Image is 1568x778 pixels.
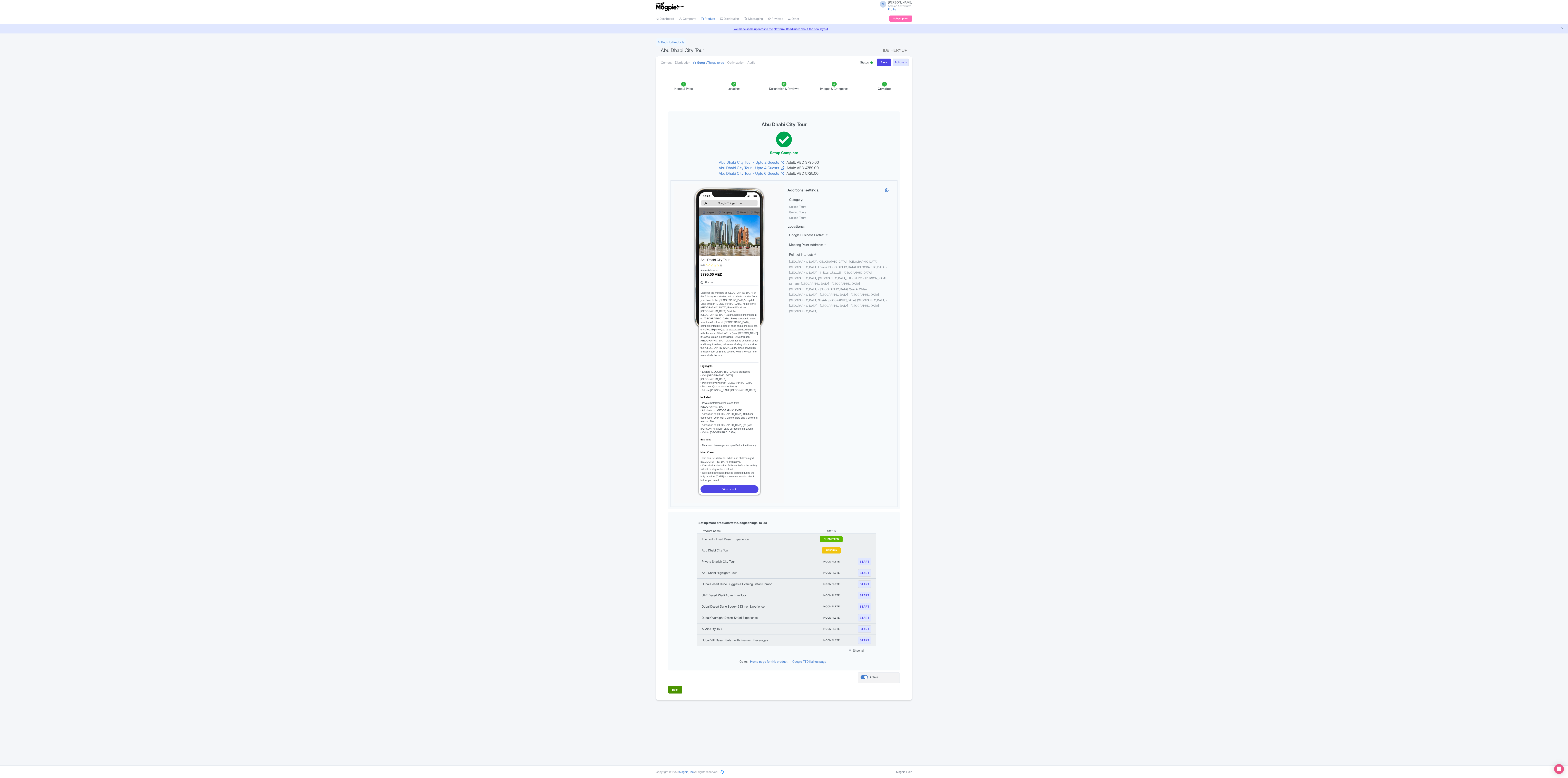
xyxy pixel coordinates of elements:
[888,5,912,7] small: Arabian Adventures
[789,216,806,219] span: Guided Tours
[819,592,844,598] button: INCOMPLETE
[697,623,816,635] td: Al Ain City Tour
[700,370,758,374] div: • Explore [GEOGRAPHIC_DATA]'s attractions
[697,590,816,601] td: UAE Desert Wadi Adventure Tour
[699,215,760,256] img: ktcgeisjtti97h8sshfy.webp
[859,82,910,91] li: Complete
[653,770,721,774] div: Copyright © 2025 All rights reserved.
[789,298,887,313] span: Sheikh [GEOGRAPHIC_DATA], [GEOGRAPHIC_DATA] - [GEOGRAPHIC_DATA] - [GEOGRAPHIC_DATA] - [GEOGRAPHIC...
[697,60,707,65] strong: Google
[849,648,871,653] div: Show all
[787,224,805,229] label: Locations:
[697,556,816,567] td: Private Sharjah City Tour
[700,409,758,412] div: • Admission to [GEOGRAPHIC_DATA]
[858,558,871,566] a: START
[700,401,758,409] div: • Private hotel transfers to and from [GEOGRAPHIC_DATA]
[700,272,758,277] div: 3795.00 AED
[789,210,806,214] span: Guided Tours
[697,567,816,578] td: Abu Dhabi Highlights Tour
[700,464,758,471] div: • Cancellations less than 24 hours before the activity will not be eligible for a refund.
[700,456,758,464] div: • The tour is suitable for adults and children aged [DEMOGRAPHIC_DATA] and above.
[858,614,871,622] a: START
[759,82,809,91] li: Description & Reviews
[744,13,763,24] a: Messaging
[722,488,734,491] span: Visit site
[1554,764,1564,774] div: Open Intercom Messenger
[693,187,765,330] img: Google TTD
[789,242,823,247] label: Meeting Point Address:
[700,423,758,431] div: • Admission to [GEOGRAPHIC_DATA] (or Qasr [PERSON_NAME] in case of Presidential Events)
[670,122,898,127] h3: Abu Dhabi City Tour
[789,287,881,302] span: Qasr Al Watan, [GEOGRAPHIC_DATA] - [GEOGRAPHIC_DATA] - [GEOGRAPHIC_DATA] - [GEOGRAPHIC_DATA]
[789,265,887,280] span: Louvre [GEOGRAPHIC_DATA], [GEOGRAPHIC_DATA] - [GEOGRAPHIC_DATA] - السعديات شمال 1 - [GEOGRAPHIC_D...
[820,536,843,542] button: SUBMITTED
[700,374,758,381] div: • Visit [GEOGRAPHIC_DATA] [GEOGRAPHIC_DATA]
[675,165,784,171] a: Abu Dhabi City Tour - Upto 4 Guests
[789,260,879,269] span: [GEOGRAPHIC_DATA], [GEOGRAPHIC_DATA] - [GEOGRAPHIC_DATA] - [GEOGRAPHIC_DATA]
[858,625,871,633] a: START
[819,626,844,632] button: INCOMPLETE
[770,151,798,155] span: Setup Complete
[679,13,696,24] a: Company
[789,276,887,291] span: [GEOGRAPHIC_DATA], F85C+FPM - [PERSON_NAME] St - opp. [GEOGRAPHIC_DATA] - [GEOGRAPHIC_DATA] - [GE...
[700,381,758,385] div: • Panoramic views from [GEOGRAPHIC_DATA]
[654,2,685,11] img: logo-ab69f6fb50320c5b225c76a69d11143b.png
[784,165,893,171] span: Adult: AED 4759.00
[880,1,886,8] span: M
[697,533,816,545] td: The Fort - Lisaili Desert Experience
[858,637,871,644] a: START
[720,13,739,24] a: Distribution
[693,56,724,69] a: GoogleThings to do
[692,521,767,525] span: Set up more products with Google things-to-do
[819,559,844,565] button: INCOMPLETE
[709,82,759,91] li: Locations
[768,13,783,24] a: Reviews
[679,770,694,774] span: Magpie, Inc.
[700,264,705,267] div: NaN
[668,686,682,694] button: Back
[700,412,758,423] div: • Admission to [GEOGRAPHIC_DATA] 48th floor observation deck with a slice of cake and a choice of...
[700,291,758,361] div: Discover the wonders of [GEOGRAPHIC_DATA] on this full-day tour, starting with a private transfer...
[2,27,1566,31] a: We made some updates to the platform. Read more about the new layout
[792,660,826,664] a: Google TTD listings page
[700,451,714,455] div: Must Know
[747,56,755,69] a: Audio
[858,580,871,588] a: START
[697,612,816,623] td: Dubai Overnight Desert Safari Experience
[700,443,758,447] div: • Meals and beverages not specified in the itinerary
[675,160,784,165] a: Abu Dhabi City Tour - Upto 2 Guests
[784,171,893,176] span: Adult: AED 5725.00
[661,47,704,53] span: Abu Dhabi City Tour
[739,659,748,664] div: Go to:
[819,604,844,610] button: INCOMPLETE
[789,252,813,257] label: Point of Interest:
[883,46,907,54] span: ID# HERYUP
[656,13,674,24] a: Dashboard
[877,1,912,7] a: M [PERSON_NAME] Arabian Adventures
[700,438,711,442] div: Excluded
[822,547,841,553] button: PENDING
[675,171,784,176] a: Abu Dhabi City Tour - Upto 6 Guests
[858,603,871,610] a: START
[700,269,718,272] div: Arabian Adventures
[700,431,758,434] div: • Visit to [GEOGRAPHIC_DATA]
[700,388,758,392] div: • Admire [PERSON_NAME][GEOGRAPHIC_DATA]
[750,660,787,664] a: Home page for this product
[870,60,874,66] div: Active
[700,396,710,400] div: Included
[819,615,844,621] button: INCOMPLETE
[700,485,758,493] a: Visit site
[656,38,686,46] a: ← Back to Products
[893,59,909,66] button: Actions
[658,82,709,91] li: Name & Price
[889,16,912,22] a: Subscription
[697,635,816,646] td: Dubai VIP Desert Safari with Premium Beverages
[789,205,806,208] span: Guided Tours
[787,187,819,193] label: Additional settings:
[888,8,896,11] a: Profile
[896,770,912,774] a: Magpie Help
[1561,26,1564,31] button: Close announcement
[816,529,846,534] td: Status
[720,264,722,267] div: (0)
[870,675,878,680] div: Active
